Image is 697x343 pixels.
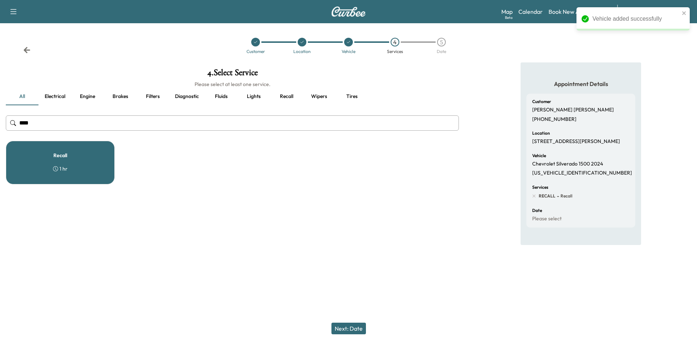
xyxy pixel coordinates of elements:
[532,170,632,176] p: [US_VEHICLE_IDENTIFICATION_NUMBER]
[23,46,30,54] div: Back
[549,7,610,16] a: Book New Appointment
[6,68,459,81] h1: 4 . Select Service
[532,185,548,189] h6: Services
[293,49,311,54] div: Location
[539,193,555,199] span: RECALL
[331,7,366,17] img: Curbee Logo
[169,88,205,105] button: Diagnostic
[526,80,635,88] h5: Appointment Details
[270,88,303,105] button: Recall
[555,192,559,200] span: -
[532,131,550,135] h6: Location
[335,88,368,105] button: Tires
[71,88,104,105] button: Engine
[532,216,562,222] p: Please select
[53,165,68,172] div: 1 hr
[437,38,446,46] div: 5
[532,208,542,213] h6: Date
[387,49,403,54] div: Services
[391,38,399,46] div: 4
[303,88,335,105] button: Wipers
[682,10,687,16] button: close
[559,193,572,199] span: Recall
[205,88,237,105] button: Fluids
[518,7,543,16] a: Calendar
[532,138,620,145] p: [STREET_ADDRESS][PERSON_NAME]
[532,99,551,104] h6: Customer
[53,153,67,158] h5: Recall
[532,107,614,113] p: [PERSON_NAME] [PERSON_NAME]
[505,15,513,20] div: Beta
[104,88,136,105] button: Brakes
[532,116,576,123] p: [PHONE_NUMBER]
[437,49,446,54] div: Date
[532,161,603,167] p: Chevrolet Silverado 1500 2024
[6,88,459,105] div: basic tabs example
[6,88,38,105] button: all
[331,323,366,334] button: Next: Date
[136,88,169,105] button: Filters
[342,49,355,54] div: Vehicle
[532,154,546,158] h6: Vehicle
[246,49,265,54] div: Customer
[38,88,71,105] button: Electrical
[237,88,270,105] button: Lights
[592,15,680,23] div: Vehicle added successfully
[501,7,513,16] a: MapBeta
[6,81,459,88] h6: Please select at least one service.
